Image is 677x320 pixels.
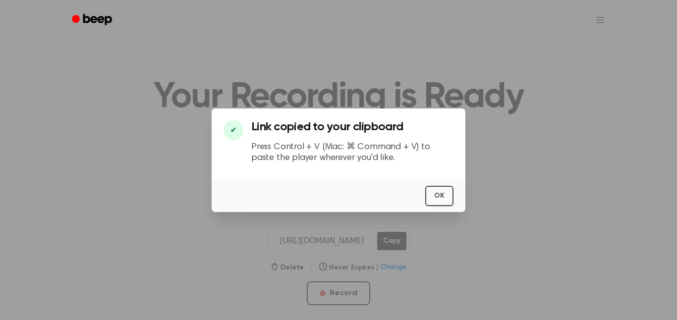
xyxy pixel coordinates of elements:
div: ✔ [224,120,243,140]
h3: Link copied to your clipboard [251,120,453,134]
p: Press Control + V (Mac: ⌘ Command + V) to paste the player wherever you'd like. [251,142,453,164]
button: Open menu [588,8,612,32]
a: Beep [65,10,121,30]
button: OK [425,186,453,206]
